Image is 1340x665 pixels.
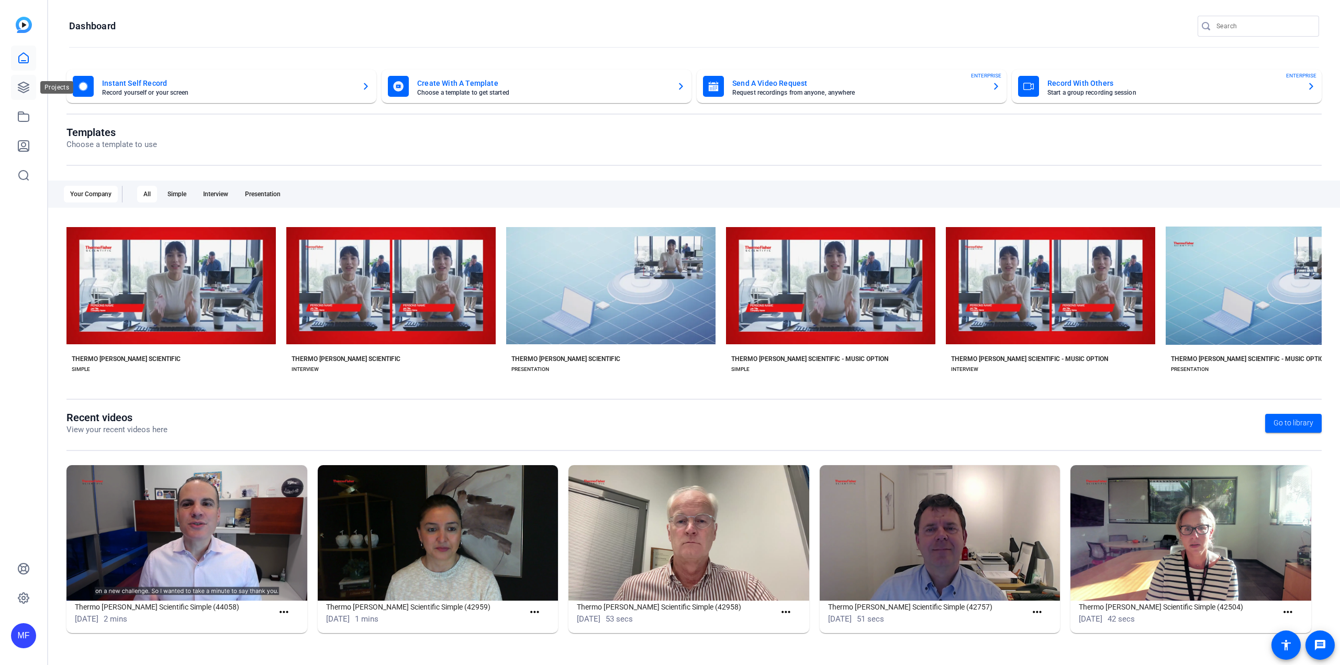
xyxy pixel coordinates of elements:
mat-icon: more_horiz [277,606,291,619]
div: INTERVIEW [951,365,978,374]
mat-card-subtitle: Request recordings from anyone, anywhere [732,89,984,96]
img: Thermo Fisher Scientific Simple (42958) [568,465,809,601]
h1: Recent videos [66,411,167,424]
img: blue-gradient.svg [16,17,32,33]
div: MF [11,623,36,648]
img: Thermo Fisher Scientific Simple (42504) [1070,465,1311,601]
button: Record With OthersStart a group recording sessionENTERPRISE [1012,70,1322,103]
span: 1 mins [355,614,378,624]
span: Go to library [1274,418,1313,429]
h1: Thermo [PERSON_NAME] Scientific Simple (42959) [326,601,524,613]
p: Choose a template to use [66,139,157,151]
mat-card-subtitle: Choose a template to get started [417,89,668,96]
a: Go to library [1265,414,1322,433]
img: Thermo Fisher Scientific Simple (42757) [820,465,1060,601]
span: [DATE] [577,614,600,624]
mat-icon: more_horiz [779,606,792,619]
span: [DATE] [1079,614,1102,624]
div: THERMO [PERSON_NAME] SCIENTIFIC [511,355,620,363]
input: Search [1216,20,1311,32]
h1: Templates [66,126,157,139]
h1: Thermo [PERSON_NAME] Scientific Simple (42504) [1079,601,1277,613]
button: Create With A TemplateChoose a template to get started [382,70,691,103]
div: Projects [40,81,73,94]
div: Presentation [239,186,287,202]
p: View your recent videos here [66,424,167,436]
div: THERMO [PERSON_NAME] SCIENTIFIC [292,355,400,363]
div: INTERVIEW [292,365,319,374]
button: Send A Video RequestRequest recordings from anyone, anywhereENTERPRISE [697,70,1007,103]
div: Simple [161,186,193,202]
div: SIMPLE [72,365,90,374]
mat-card-title: Send A Video Request [732,77,984,89]
span: 2 mins [104,614,127,624]
span: 51 secs [857,614,884,624]
div: THERMO [PERSON_NAME] SCIENTIFIC - MUSIC OPTION [951,355,1108,363]
div: PRESENTATION [511,365,549,374]
mat-icon: more_horiz [528,606,541,619]
div: PRESENTATION [1171,365,1209,374]
mat-card-subtitle: Record yourself or your screen [102,89,353,96]
h1: Thermo [PERSON_NAME] Scientific Simple (42958) [577,601,775,613]
div: SIMPLE [731,365,750,374]
span: [DATE] [75,614,98,624]
mat-card-subtitle: Start a group recording session [1047,89,1299,96]
div: Interview [197,186,234,202]
span: ENTERPRISE [971,72,1001,80]
div: THERMO [PERSON_NAME] SCIENTIFIC - MUSIC OPTION [1171,355,1328,363]
img: Thermo Fisher Scientific Simple (44058) [66,465,307,601]
button: Instant Self RecordRecord yourself or your screen [66,70,376,103]
h1: Thermo [PERSON_NAME] Scientific Simple (44058) [75,601,273,613]
div: THERMO [PERSON_NAME] SCIENTIFIC - MUSIC OPTION [731,355,888,363]
mat-icon: message [1314,639,1326,651]
span: 42 secs [1108,614,1135,624]
div: THERMO [PERSON_NAME] SCIENTIFIC [72,355,181,363]
span: ENTERPRISE [1286,72,1316,80]
div: Your Company [64,186,118,202]
h1: Dashboard [69,20,116,32]
div: All [137,186,157,202]
mat-icon: accessibility [1280,639,1292,651]
mat-card-title: Instant Self Record [102,77,353,89]
span: [DATE] [828,614,852,624]
mat-card-title: Record With Others [1047,77,1299,89]
mat-card-title: Create With A Template [417,77,668,89]
img: Thermo Fisher Scientific Simple (42959) [318,465,559,601]
mat-icon: more_horiz [1281,606,1294,619]
span: 53 secs [606,614,633,624]
mat-icon: more_horiz [1031,606,1044,619]
h1: Thermo [PERSON_NAME] Scientific Simple (42757) [828,601,1026,613]
span: [DATE] [326,614,350,624]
